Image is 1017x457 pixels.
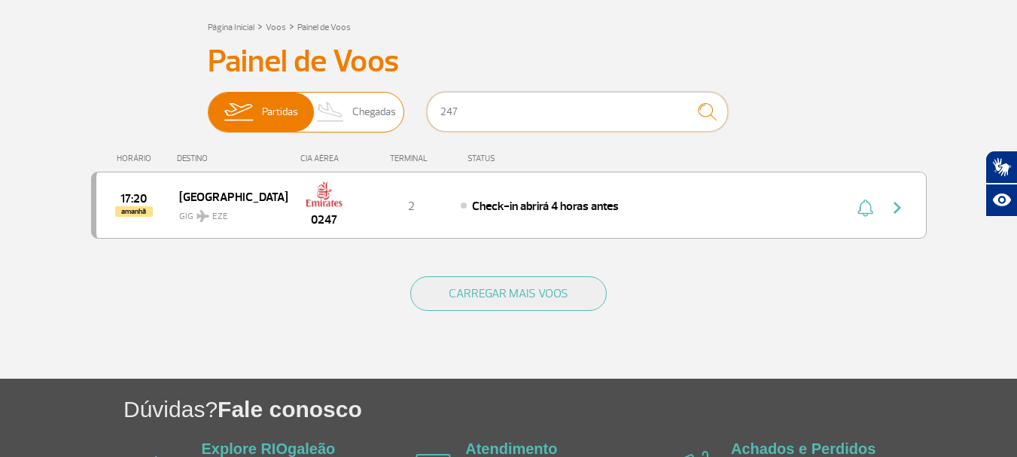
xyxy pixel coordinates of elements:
span: Fale conosco [218,397,362,422]
span: 0247 [311,211,337,229]
button: Abrir recursos assistivos. [985,184,1017,217]
h3: Painel de Voos [208,43,810,81]
a: > [257,17,263,35]
div: TERMINAL [362,154,460,163]
h1: Dúvidas? [123,394,1017,425]
img: slider-desembarque [309,93,353,132]
a: Atendimento [465,440,557,457]
div: CIA AÉREA [287,154,362,163]
span: Check-in abrirá 4 horas antes [472,199,619,214]
img: destiny_airplane.svg [196,210,209,222]
span: GIG [179,202,276,224]
img: seta-direita-painel-voo.svg [888,199,906,217]
img: slider-embarque [215,93,262,132]
div: STATUS [460,154,583,163]
a: Achados e Perdidos [731,440,875,457]
a: Painel de Voos [297,22,351,33]
span: [GEOGRAPHIC_DATA] [179,187,276,206]
a: Explore RIOgaleão [202,440,336,457]
button: Abrir tradutor de língua de sinais. [985,151,1017,184]
span: EZE [212,210,228,224]
div: Plugin de acessibilidade da Hand Talk. [985,151,1017,217]
span: 2 [408,199,415,214]
button: CARREGAR MAIS VOOS [410,276,607,311]
span: 2025-09-28 17:20:00 [120,193,147,204]
a: Voos [266,22,286,33]
span: Partidas [262,93,298,132]
span: Chegadas [352,93,396,132]
a: Página Inicial [208,22,254,33]
a: > [289,17,294,35]
div: DESTINO [177,154,287,163]
input: Voo, cidade ou cia aérea [427,92,728,132]
span: amanhã [115,206,153,217]
img: sino-painel-voo.svg [857,199,873,217]
div: HORÁRIO [96,154,178,163]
